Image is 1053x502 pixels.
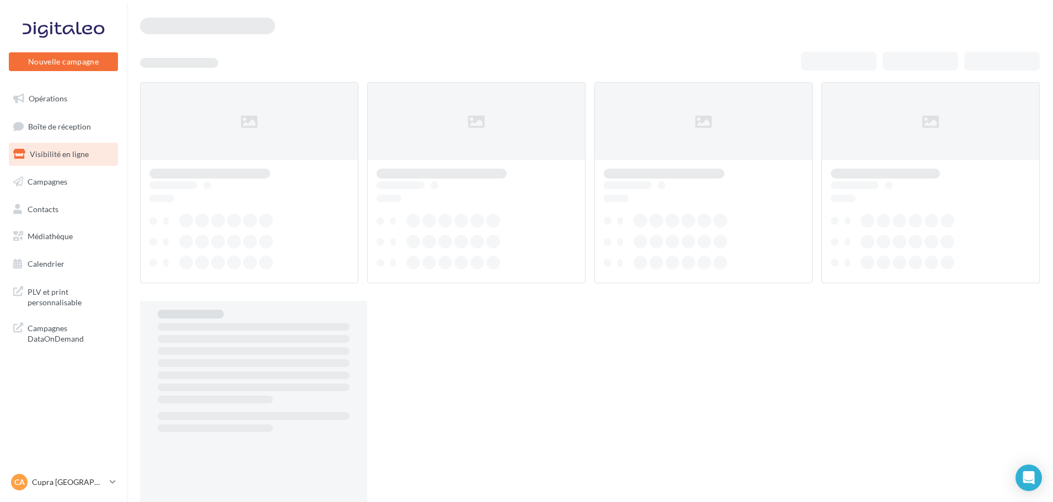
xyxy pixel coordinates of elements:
a: Campagnes [7,170,120,193]
span: Campagnes [28,177,67,186]
span: Calendrier [28,259,65,268]
a: Opérations [7,87,120,110]
button: Nouvelle campagne [9,52,118,71]
a: Boîte de réception [7,115,120,138]
a: Calendrier [7,252,120,276]
a: Contacts [7,198,120,221]
span: Médiathèque [28,231,73,241]
span: Boîte de réception [28,121,91,131]
p: Cupra [GEOGRAPHIC_DATA] [32,477,105,488]
span: Visibilité en ligne [30,149,89,159]
span: Campagnes DataOnDemand [28,321,114,344]
span: Opérations [29,94,67,103]
a: Campagnes DataOnDemand [7,316,120,349]
span: Contacts [28,204,58,213]
a: Visibilité en ligne [7,143,120,166]
span: PLV et print personnalisable [28,284,114,308]
div: Open Intercom Messenger [1016,465,1042,491]
span: CA [14,477,25,488]
a: CA Cupra [GEOGRAPHIC_DATA] [9,472,118,493]
a: Médiathèque [7,225,120,248]
a: PLV et print personnalisable [7,280,120,312]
